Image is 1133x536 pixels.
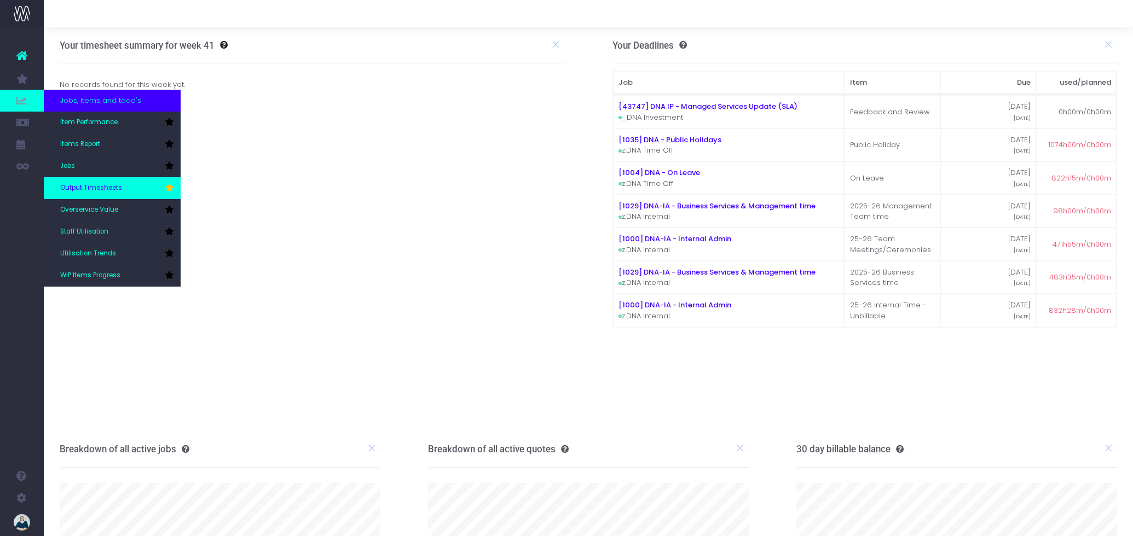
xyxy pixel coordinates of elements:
[44,155,181,177] a: Jobs
[613,95,844,129] td: _DNA Investment
[1036,71,1117,94] th: used/planned: activate to sort column ascending
[60,161,75,171] span: Jobs
[60,249,116,259] span: Utilisation Trends
[940,228,1036,261] td: [DATE]
[1014,180,1031,188] span: [DATE]
[44,221,181,243] a: Staff Utilisation
[1014,147,1031,155] span: [DATE]
[428,444,569,455] h3: Breakdown of all active quotes
[618,201,816,211] a: [1029] DNA-IA - Business Services & Management time
[796,444,904,455] h3: 30 day billable balance
[618,267,816,277] a: [1029] DNA-IA - Business Services & Management time
[44,133,181,155] a: Items Report
[1051,173,1111,184] span: 822h15m/0h00m
[1053,206,1111,217] span: 98h00m/0h00m
[60,40,215,51] h3: Your timesheet summary for week 41
[618,234,731,244] a: [1000] DNA-IA - Internal Admin
[1049,272,1111,283] span: 483h35m/0h00m
[844,294,940,327] td: 25-26 Internal Time - Unbillable
[613,294,844,327] td: z.DNA Internal
[1014,279,1031,287] span: [DATE]
[44,199,181,221] a: Overservice Value
[60,118,118,127] span: Item Performance
[60,95,141,106] span: Jobs, items and todo's
[1014,247,1031,254] span: [DATE]
[940,294,1036,327] td: [DATE]
[844,261,940,294] td: 2025-26 Business Services time
[618,101,797,112] a: [43747] DNA IP - Managed Services Update (SLA)
[60,227,108,237] span: Staff Utilisation
[618,135,721,145] a: [1035] DNA - Public Holidays
[940,195,1036,228] td: [DATE]
[44,112,181,133] a: Item Performance
[1014,213,1031,221] span: [DATE]
[844,71,940,94] th: Item: activate to sort column ascending
[613,161,844,195] td: z.DNA Time Off
[844,129,940,162] td: Public Holiday
[1053,239,1111,250] span: 471h55m/0h00m
[14,514,30,531] img: images/default_profile_image.png
[1048,139,1111,150] span: 1074h00m/0h00m
[44,265,181,287] a: WIP Items Progress
[60,444,189,455] h3: Breakdown of all active jobs
[51,79,573,90] div: No records found for this week yet.
[60,271,120,281] span: WIP Items Progress
[60,139,100,149] span: Items Report
[613,71,844,94] th: Job: activate to sort column ascending
[60,183,122,193] span: Output Timesheets
[613,261,844,294] td: z.DNA Internal
[844,228,940,261] td: 25-26 Team Meetings/Ceremonies
[844,95,940,129] td: Feedback and Review
[844,195,940,228] td: 2025-26 Management Team time
[844,161,940,195] td: On Leave
[940,129,1036,162] td: [DATE]
[613,195,844,228] td: z.DNA Internal
[60,205,118,215] span: Overservice Value
[44,243,181,265] a: Utilisation Trends
[940,71,1036,94] th: Due: activate to sort column ascending
[612,40,687,51] h3: Your Deadlines
[1014,114,1031,122] span: [DATE]
[1014,313,1031,321] span: [DATE]
[1049,305,1111,316] span: 832h28m/0h00m
[618,167,700,178] a: [1004] DNA - On Leave
[1059,107,1111,118] span: 0h00m/0h00m
[44,177,181,199] a: Output Timesheets
[613,228,844,261] td: z.DNA Internal
[940,161,1036,195] td: [DATE]
[940,261,1036,294] td: [DATE]
[618,300,731,310] a: [1000] DNA-IA - Internal Admin
[940,95,1036,129] td: [DATE]
[613,129,844,162] td: z.DNA Time Off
